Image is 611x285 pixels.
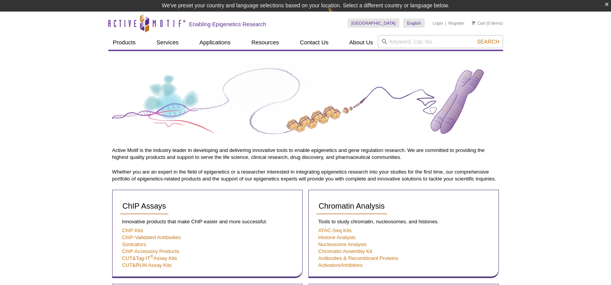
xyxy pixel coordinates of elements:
[316,198,387,214] a: Chromatin Analysis
[433,20,443,26] a: Login
[348,19,400,28] a: [GEOGRAPHIC_DATA]
[472,19,503,28] li: (0 items)
[318,262,363,268] a: Activators/Inhibitors
[316,218,491,225] p: Tools to study chromatin, nucleosomes, and histones.
[472,20,485,26] a: Cart
[378,35,503,48] input: Keyword, Cat. No.
[318,241,367,247] a: Nucleosome Analysis
[122,255,177,261] a: CUT&Tag-IT®Assay Kits
[472,21,475,25] img: Your Cart
[477,39,499,45] span: Search
[112,169,499,182] p: Whether you are an expert in the field of epigenetics or a researcher interested in integrating e...
[150,254,153,259] sup: ®
[328,6,348,24] img: Change Here
[122,248,180,254] a: ChIP Accessory Products
[108,35,140,50] a: Products
[112,58,499,145] img: Product Guide
[122,262,172,268] a: CUT&RUN Assay Kits
[318,234,356,240] a: Histone Analysis
[247,35,284,50] a: Resources
[295,35,333,50] a: Contact Us
[318,248,372,254] a: Chromatin Assembly Kit
[122,234,181,240] a: ChIP-Validated Antibodies
[445,19,446,28] li: |
[152,35,183,50] a: Services
[122,228,143,233] a: ChIP Kits
[189,21,266,28] h2: Enabling Epigenetics Research
[403,19,425,28] a: English
[123,202,166,210] span: ChIP Assays
[112,147,499,161] p: Active Motif is the industry leader in developing and delivering innovative tools to enable epige...
[195,35,235,50] a: Applications
[319,202,385,210] span: Chromatin Analysis
[120,198,168,214] a: ChIP Assays
[318,228,352,233] a: ATAC-Seq Kits
[120,218,295,225] p: Innovative products that make ChIP easier and more successful.
[345,35,378,50] a: About Us
[475,38,502,45] button: Search
[122,241,146,247] a: Sonicators
[448,20,464,26] a: Register
[318,255,398,261] a: Antibodies & Recombinant Proteins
